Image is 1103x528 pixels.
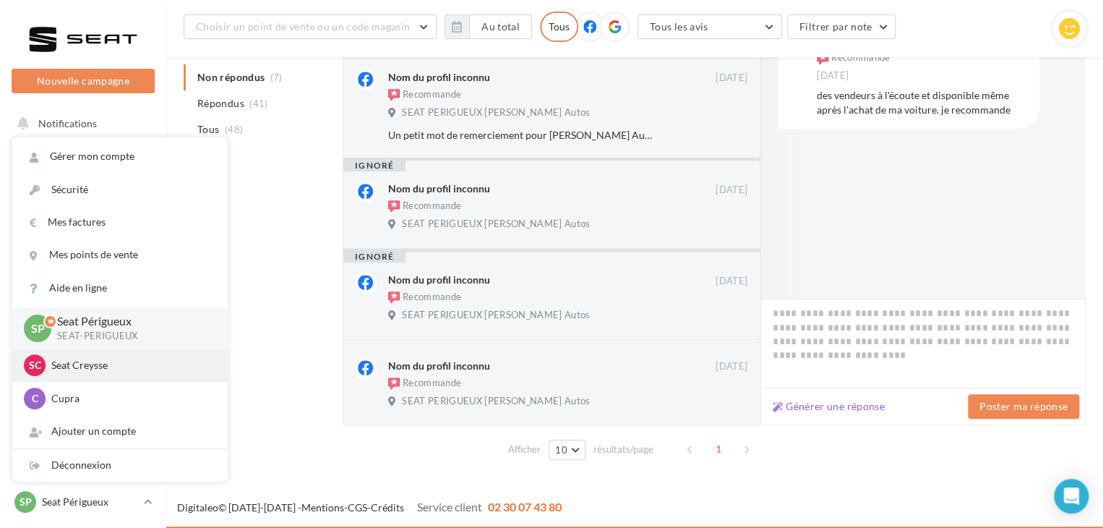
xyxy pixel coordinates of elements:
a: Boîte de réception12 [9,180,158,211]
a: SP Seat Périgueux [12,488,155,516]
span: [DATE] [716,184,747,197]
img: recommended.png [388,378,400,389]
a: Aide en ligne [12,272,228,305]
span: SEAT PERIGUEUX [PERSON_NAME] Autos [402,218,590,231]
a: Visibilité en ligne [9,218,158,248]
div: ignoré [343,251,405,263]
div: Tous [540,12,578,42]
a: Calendrier [9,397,158,427]
span: SC [29,358,41,372]
a: CGS [348,501,367,514]
a: PLV et print personnalisable [9,433,158,476]
span: [DATE] [716,72,747,85]
button: Tous les avis [638,14,782,39]
span: [DATE] [716,275,747,288]
p: Seat Périgueux [57,313,205,330]
div: Un petit mot de remerciement pour [PERSON_NAME] Autos de [PERSON_NAME], qui accepte de contrôler ... [388,128,653,142]
span: C [32,391,38,406]
button: Au total [445,14,532,39]
div: Recommande [388,88,461,102]
img: recommended.png [817,53,828,64]
div: ignoré [343,160,405,171]
a: Digitaleo [177,501,218,514]
span: SEAT PERIGUEUX [PERSON_NAME] Autos [402,309,590,322]
div: Nom du profil inconnu [388,359,490,373]
img: recommended.png [388,89,400,101]
div: Nom du profil inconnu [388,70,490,85]
a: Médiathèque [9,362,158,392]
span: SEAT PERIGUEUX [PERSON_NAME] Autos [402,106,590,119]
button: Générer une réponse [767,398,890,415]
a: Crédits [371,501,404,514]
div: Nom du profil inconnu [388,273,490,287]
p: SEAT-PERIGUEUX [57,330,205,343]
a: Mes points de vente [12,239,228,271]
a: Contacts [9,325,158,356]
div: des vendeurs à l'écoute et disponible même après l'achat de ma voiture. je recommande [817,88,1028,117]
div: Recommande [388,290,461,305]
span: Tous [197,122,219,137]
span: 02 30 07 43 80 [488,500,562,514]
span: [DATE] [716,360,747,373]
div: Déconnexion [12,449,228,482]
span: Choisir un point de vente ou un code magasin [196,20,410,33]
p: Seat Périgueux [42,495,138,509]
span: SEAT PERIGUEUX [PERSON_NAME] Autos [402,395,590,408]
span: Tous les avis [650,20,708,33]
span: Service client [417,500,482,514]
div: Nom du profil inconnu [388,182,490,196]
a: Sécurité [12,174,228,206]
a: SMS unitaire [9,254,158,284]
span: Campagnes DataOnDemand [36,487,149,519]
img: recommended.png [388,200,400,212]
div: Recommande [388,199,461,213]
span: Répondus [197,96,244,111]
a: Mentions [301,501,344,514]
span: Notifications [38,117,97,129]
span: 10 [555,444,567,456]
button: Poster ma réponse [968,394,1079,419]
button: Choisir un point de vente ou un code magasin [184,14,437,39]
div: Ajouter un compte [12,415,228,448]
button: Filtrer par note [787,14,896,39]
a: Gérer mon compte [12,140,228,173]
img: recommended.png [388,291,400,303]
a: Campagnes [9,289,158,320]
div: Recommande [817,50,890,66]
a: Mes factures [12,206,228,239]
button: Nouvelle campagne [12,69,155,93]
div: Open Intercom Messenger [1054,479,1089,514]
a: Opérations [9,145,158,175]
p: Cupra [51,391,210,406]
span: (41) [249,98,267,109]
button: Notifications [9,108,152,139]
span: résultats/page [593,443,653,456]
button: Au total [469,14,532,39]
button: 10 [549,440,585,460]
span: SP [20,495,32,509]
span: [DATE] [817,69,849,82]
span: SP [31,320,45,336]
p: Seat Creysse [51,358,210,372]
span: © [DATE]-[DATE] - - - [177,501,562,514]
div: Recommande [388,376,461,391]
span: 1 [707,438,730,461]
span: Afficher [508,443,541,456]
span: (48) [225,124,243,135]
